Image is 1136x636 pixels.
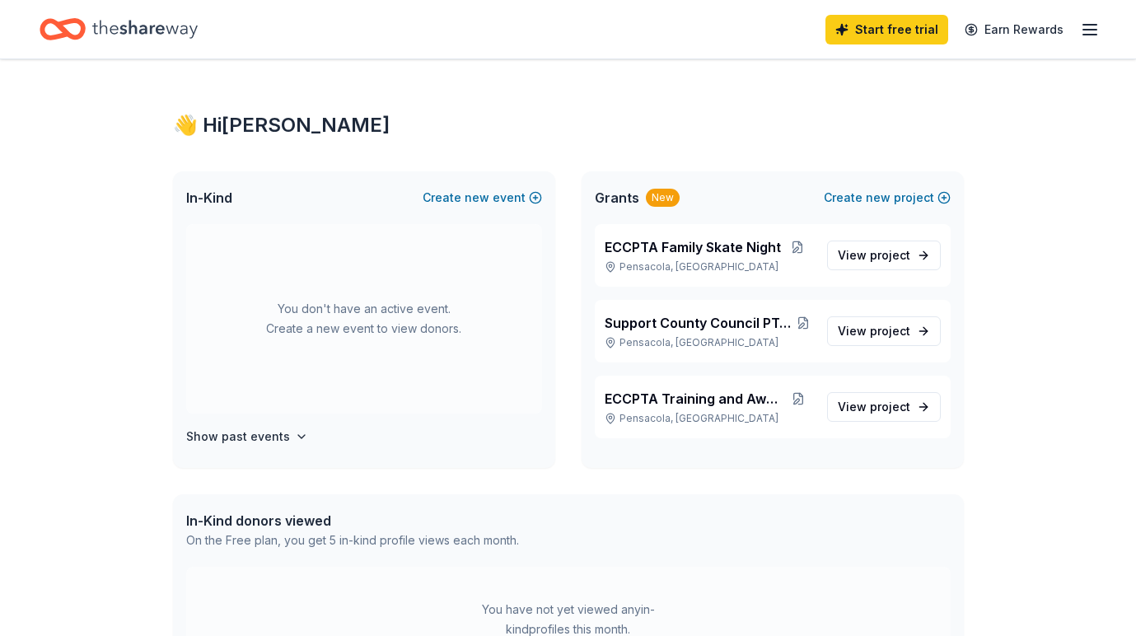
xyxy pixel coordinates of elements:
[40,10,198,49] a: Home
[186,511,519,531] div: In-Kind donors viewed
[595,188,639,208] span: Grants
[646,189,680,207] div: New
[605,412,814,425] p: Pensacola, [GEOGRAPHIC_DATA]
[827,392,941,422] a: View project
[824,188,951,208] button: Createnewproject
[838,397,910,417] span: View
[605,389,783,409] span: ECCPTA Training and Awards
[870,400,910,414] span: project
[605,313,792,333] span: Support County Council PTA events yearlong
[955,15,1073,44] a: Earn Rewards
[827,316,941,346] a: View project
[465,188,489,208] span: new
[870,324,910,338] span: project
[186,531,519,550] div: On the Free plan, you get 5 in-kind profile views each month.
[825,15,948,44] a: Start free trial
[173,112,964,138] div: 👋 Hi [PERSON_NAME]
[186,188,232,208] span: In-Kind
[866,188,891,208] span: new
[827,241,941,270] a: View project
[605,237,781,257] span: ECCPTA Family Skate Night
[186,427,308,447] button: Show past events
[870,248,910,262] span: project
[838,321,910,341] span: View
[186,224,542,414] div: You don't have an active event. Create a new event to view donors.
[605,336,814,349] p: Pensacola, [GEOGRAPHIC_DATA]
[423,188,542,208] button: Createnewevent
[838,246,910,265] span: View
[186,427,290,447] h4: Show past events
[605,260,814,274] p: Pensacola, [GEOGRAPHIC_DATA]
